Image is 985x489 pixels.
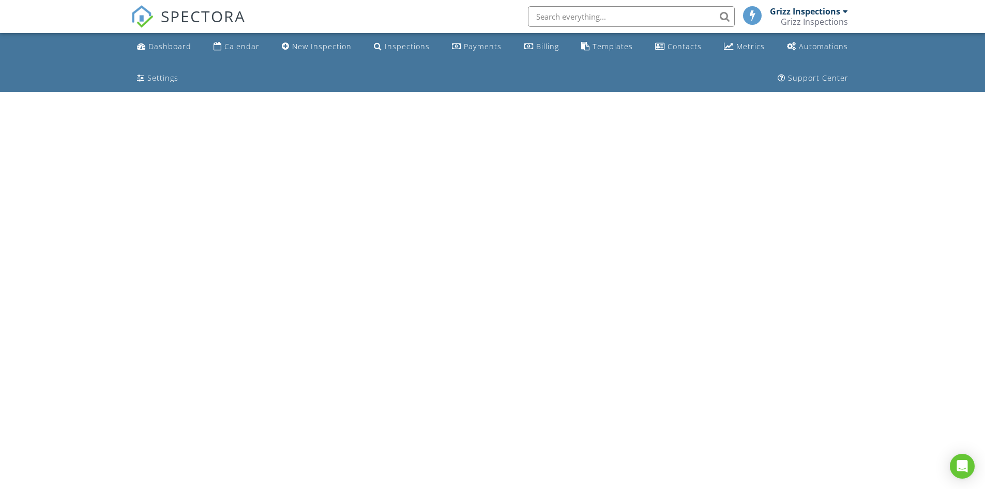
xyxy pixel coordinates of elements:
[292,41,352,51] div: New Inspection
[577,37,637,56] a: Templates
[720,37,769,56] a: Metrics
[593,41,633,51] div: Templates
[783,37,852,56] a: Automations (Basic)
[781,17,848,27] div: Grizz Inspections
[224,41,260,51] div: Calendar
[370,37,434,56] a: Inspections
[133,69,183,88] a: Settings
[131,5,154,28] img: The Best Home Inspection Software - Spectora
[278,37,356,56] a: New Inspection
[133,37,195,56] a: Dashboard
[770,6,840,17] div: Grizz Inspections
[385,41,430,51] div: Inspections
[774,69,853,88] a: Support Center
[131,14,246,36] a: SPECTORA
[147,73,178,83] div: Settings
[448,37,506,56] a: Payments
[536,41,559,51] div: Billing
[464,41,502,51] div: Payments
[788,73,848,83] div: Support Center
[668,41,702,51] div: Contacts
[520,37,563,56] a: Billing
[148,41,191,51] div: Dashboard
[651,37,706,56] a: Contacts
[736,41,765,51] div: Metrics
[161,5,246,27] span: SPECTORA
[528,6,735,27] input: Search everything...
[799,41,848,51] div: Automations
[209,37,264,56] a: Calendar
[950,454,975,479] div: Open Intercom Messenger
